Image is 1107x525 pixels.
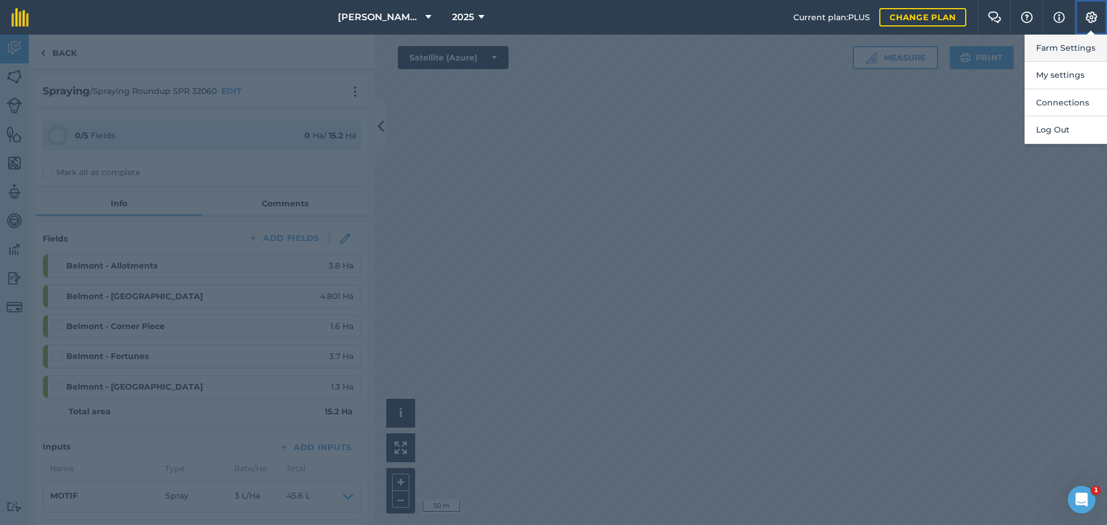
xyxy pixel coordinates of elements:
[793,11,870,24] span: Current plan : PLUS
[988,12,1001,23] img: Two speech bubbles overlapping with the left bubble in the forefront
[1025,116,1107,143] button: Log Out
[1025,62,1107,89] button: My settings
[1068,486,1095,513] iframe: Intercom live chat
[1085,12,1098,23] img: A cog icon
[338,10,421,24] span: [PERSON_NAME] Contracting
[879,8,966,27] a: Change plan
[452,10,474,24] span: 2025
[1091,486,1101,495] span: 1
[1025,35,1107,62] button: Farm Settings
[1020,12,1034,23] img: A question mark icon
[1025,89,1107,116] button: Connections
[12,8,29,27] img: fieldmargin Logo
[1053,10,1065,24] img: svg+xml;base64,PHN2ZyB4bWxucz0iaHR0cDovL3d3dy53My5vcmcvMjAwMC9zdmciIHdpZHRoPSIxNyIgaGVpZ2h0PSIxNy...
